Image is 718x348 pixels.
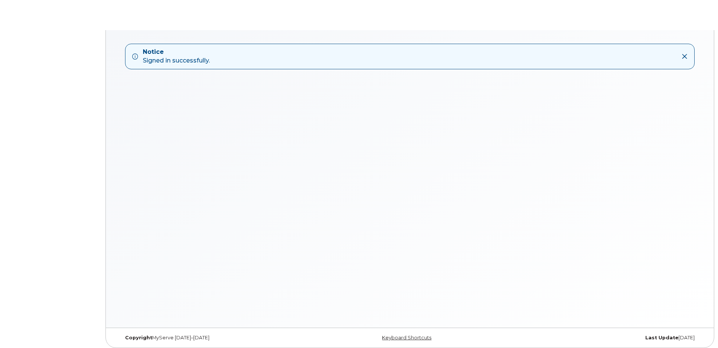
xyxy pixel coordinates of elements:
div: Signed in successfully. [143,48,210,65]
a: Keyboard Shortcuts [382,335,431,340]
div: MyServe [DATE]–[DATE] [119,335,313,341]
strong: Last Update [645,335,678,340]
strong: Notice [143,48,210,56]
strong: Copyright [125,335,152,340]
div: [DATE] [507,335,700,341]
